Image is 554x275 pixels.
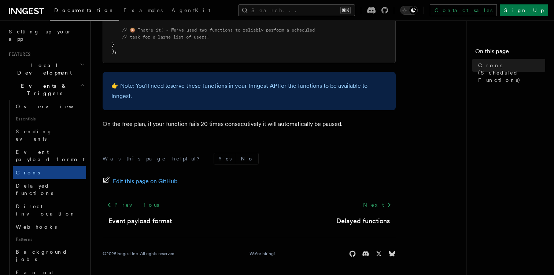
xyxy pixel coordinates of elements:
button: No [236,153,258,164]
a: Crons [13,166,86,179]
a: Delayed functions [13,179,86,200]
kbd: ⌘K [340,7,351,14]
a: Edit this page on GitHub [103,176,178,187]
a: Crons (Scheduled Functions) [475,59,545,87]
button: Yes [214,153,236,164]
span: Direct invocation [16,203,76,217]
a: Setting up your app [6,25,86,46]
p: 👉 Note: You'll need to for the functions to be available to Inngest. [111,81,387,101]
a: Webhooks [13,220,86,234]
span: Crons [16,170,40,176]
span: Patterns [13,234,86,245]
a: Delayed functions [336,216,390,226]
a: We're hiring! [250,251,275,257]
span: Documentation [54,7,115,13]
button: Search...⌘K [238,4,355,16]
a: Contact sales [430,4,497,16]
a: Overview [13,100,86,113]
a: Sending events [13,125,86,145]
span: Crons (Scheduled Functions) [478,62,545,84]
button: Events & Triggers [6,79,86,100]
span: Delayed functions [16,183,53,196]
h4: On this page [475,47,545,59]
span: Features [6,51,30,57]
span: Examples [123,7,163,13]
p: Was this page helpful? [103,155,205,162]
a: Examples [119,2,167,20]
span: // task for a large list of users! [122,35,209,40]
span: Event payload format [16,149,85,162]
span: ); [112,49,117,54]
a: Previous [103,198,163,211]
button: Local Development [6,59,86,79]
span: Webhooks [16,224,57,230]
a: Background jobs [13,245,86,266]
a: Direct invocation [13,200,86,220]
span: // 🎇 That's it! - We've used two functions to reliably perform a scheduled [122,28,315,33]
a: Event payload format [108,216,172,226]
button: Toggle dark mode [400,6,418,15]
span: Local Development [6,62,80,76]
span: Overview [16,104,91,109]
span: Setting up your app [9,29,72,42]
a: AgentKit [167,2,215,20]
span: Sending events [16,129,52,142]
span: Events & Triggers [6,82,80,97]
span: } [112,42,114,47]
a: Event payload format [13,145,86,166]
a: Documentation [50,2,119,21]
a: Next [359,198,396,211]
span: Edit this page on GitHub [113,176,178,187]
span: Background jobs [16,249,67,262]
a: serve these functions in your Inngest API [170,82,279,89]
span: Essentials [13,113,86,125]
div: © 2025 Inngest Inc. All rights reserved. [103,251,176,257]
p: On the free plan, if your function fails 20 times consecutively it will automatically be paused. [103,119,396,129]
span: AgentKit [171,7,210,13]
a: Sign Up [500,4,548,16]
